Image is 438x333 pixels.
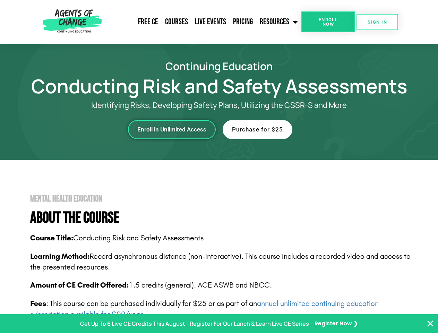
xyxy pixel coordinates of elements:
span: Enroll Now [312,17,344,26]
a: Courses [162,13,191,31]
h2: Mental Health Education [30,195,417,203]
p: Conducting Risk and Safety Assessments [30,233,417,244]
b: Learning Method: [30,252,89,261]
a: Pricing [230,13,256,31]
p: 1.5 credits (general). ACE ASWB and NBCC. [30,280,417,291]
button: Close Banner [426,319,435,328]
p: Identifying Risks, Developing Safety Plans, Utilizing the CSSR-S and More [49,101,389,110]
span: SIGN IN [368,20,387,24]
span: Fees [30,299,46,308]
span: Enroll in Unlimited Access [137,127,206,133]
p: Record asynchronous distance (non-interactive). This course includes a recorded video and access ... [30,251,417,273]
span: Amount of CE Credit Offered: [30,281,129,290]
a: Enroll Now [301,11,355,32]
nav: Menu [104,13,301,31]
h1: Conducting Risk and Safety Assessments [22,78,417,94]
span: Purchase for $25 [232,127,283,133]
a: Register Now ❯ [315,319,358,329]
p: Get Up To 6 Live CE Credits This August - Register For Our Lunch & Learn Live CE Series [80,319,309,329]
a: Resources [256,13,301,31]
h4: About The Course [30,210,417,226]
h2: Continuing Education [22,61,417,71]
a: SIGN IN [357,14,398,30]
a: Purchase for $25 [223,120,292,139]
a: Live Events [191,13,230,31]
a: Enroll in Unlimited Access [128,120,216,139]
b: Course Title: [30,233,73,242]
span: : This course can be purchased individually for $25 or as part of an [30,299,379,319]
a: Free CE [135,13,162,31]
